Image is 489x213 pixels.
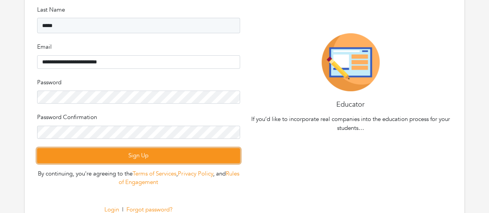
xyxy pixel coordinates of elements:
[322,33,380,91] img: Educator-Icon-31d5a1e457ca3f5474c6b92ab10a5d5101c9f8fbafba7b88091835f1a8db102f.png
[37,5,240,14] p: Last Name
[133,170,176,177] a: Terms of Services
[37,148,240,163] button: Sign Up
[37,43,240,51] p: Email
[178,170,213,177] a: Privacy Policy
[37,78,240,87] p: Password
[249,101,452,109] h4: Educator
[249,115,452,132] p: If you’d like to incorporate real companies into the education process for your students…
[37,113,240,122] p: Password Confirmation
[37,169,240,187] div: By continuing, you're agreeing to the , , and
